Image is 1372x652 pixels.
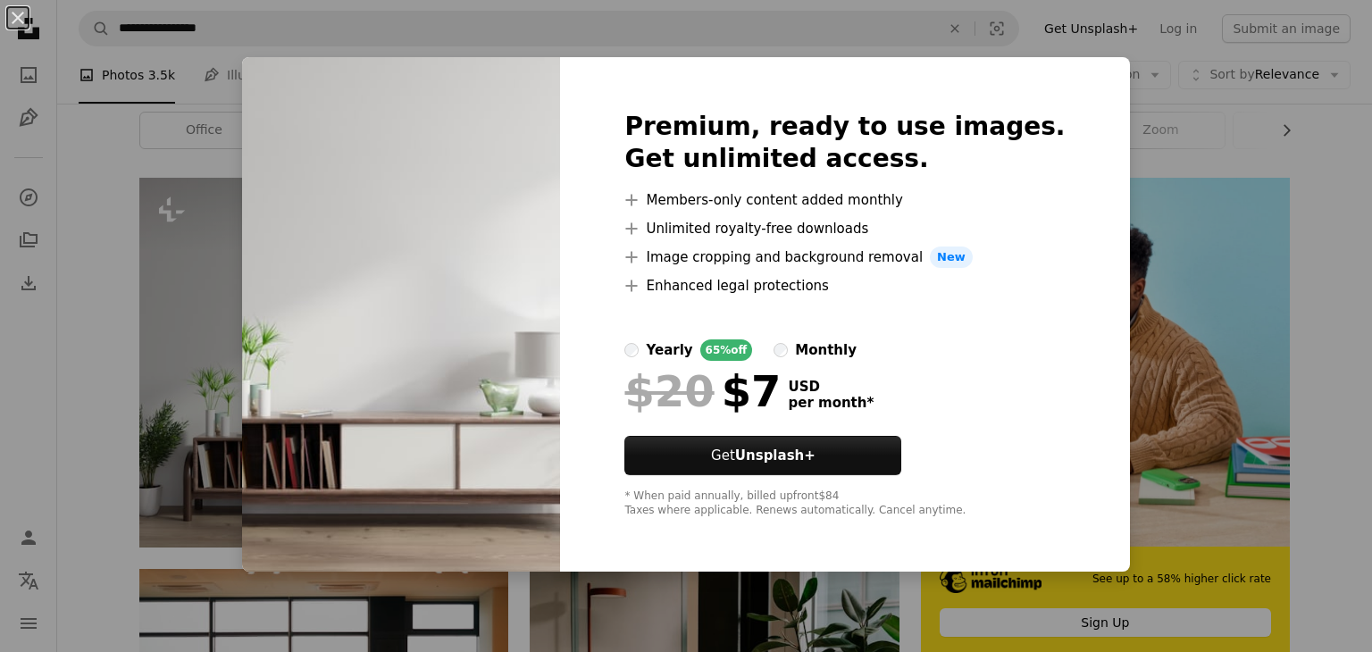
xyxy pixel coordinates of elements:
[700,339,753,361] div: 65% off
[624,489,1065,518] div: * When paid annually, billed upfront $84 Taxes where applicable. Renews automatically. Cancel any...
[624,343,639,357] input: yearly65%off
[735,447,816,464] strong: Unsplash+
[774,343,788,357] input: monthly
[624,111,1065,175] h2: Premium, ready to use images. Get unlimited access.
[788,395,874,411] span: per month *
[795,339,857,361] div: monthly
[242,57,560,572] img: premium_photo-1664300010141-bb8ce03f06f5
[624,189,1065,211] li: Members-only content added monthly
[624,275,1065,297] li: Enhanced legal protections
[624,218,1065,239] li: Unlimited royalty-free downloads
[624,436,901,475] button: GetUnsplash+
[930,247,973,268] span: New
[624,368,781,414] div: $7
[624,368,714,414] span: $20
[788,379,874,395] span: USD
[624,247,1065,268] li: Image cropping and background removal
[646,339,692,361] div: yearly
